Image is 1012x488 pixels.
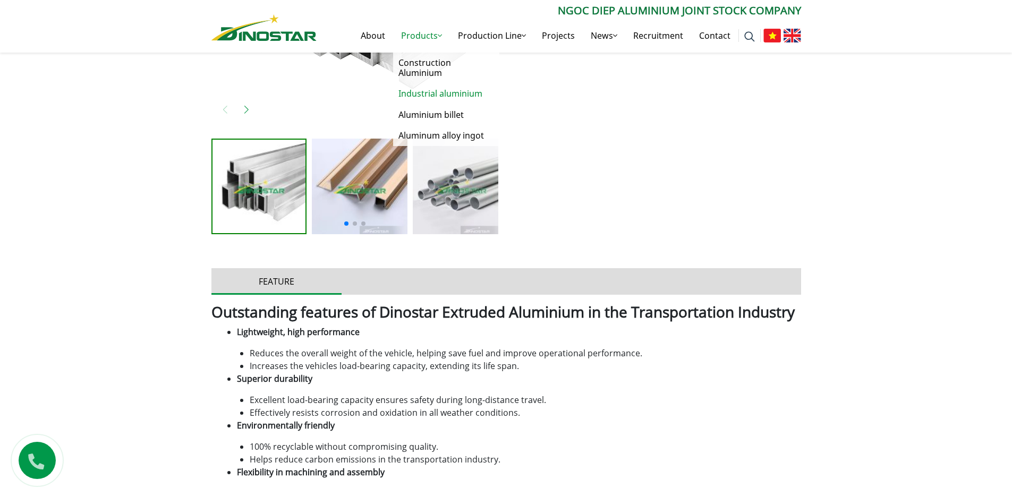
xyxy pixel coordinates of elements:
a: Contact [691,19,738,53]
button: Feature [211,268,342,295]
li: 100% recyclable without compromising quality. [250,440,801,453]
strong: Flexibility in machining and assembly [237,466,385,478]
a: Products [393,19,450,53]
li: Helps reduce carbon emissions in the transportation industry. [250,453,801,466]
a: Aluminium billet [393,105,499,125]
img: 20-150x150.jpg [212,140,306,233]
strong: Outstanding features of Dinostar Extruded Aluminium in the Transportation Industry [211,302,795,322]
p: Ngoc Diep Aluminium Joint Stock Company [317,3,801,19]
a: Production Line [450,19,534,53]
strong: Lightweight, high performance [237,326,360,338]
li: Reduces the overall weight of the vehicle, helping save fuel and improve operational performance. [250,347,801,359]
a: News [583,19,625,53]
div: Next slide [238,101,255,118]
img: English [784,29,801,42]
strong: Environmentally friendly [237,419,335,431]
img: Tiếng Việt [763,29,781,42]
li: Increases the vehicles load-bearing capacity, extending its life span. [250,359,801,372]
a: Recruitment [625,19,691,53]
a: Projects [534,19,583,53]
img: Nhôm Dinostar [211,14,317,41]
a: Industrial aluminium [393,83,499,104]
strong: Superior durability [237,373,312,384]
li: Excellent load-bearing capacity ensures safety during long-distance travel. [250,393,801,406]
a: Construction Aluminium [393,53,499,83]
li: Effectively resists corrosion and oxidation in all weather conditions. [250,406,801,419]
img: search [744,31,755,42]
img: cong-nghiep-van-tai-150x150.jpg [312,139,407,234]
a: About [353,19,393,53]
a: Aluminum alloy ingot [393,125,499,146]
img: Ong-nhom-150x150.jpg [413,139,508,234]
